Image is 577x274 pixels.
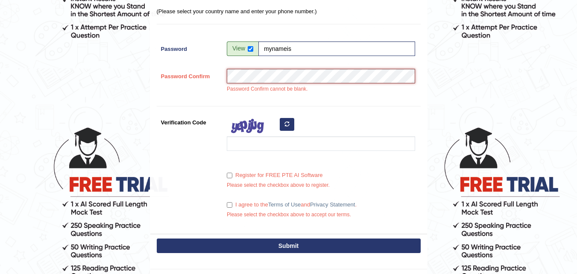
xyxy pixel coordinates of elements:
label: Password Confirm [157,69,223,80]
input: I agree to theTerms of UseandPrivacy Statement. [227,202,232,208]
button: Submit [157,239,421,253]
a: Terms of Use [268,201,301,208]
input: Show/Hide Password [248,46,253,52]
label: Verification Code [157,115,223,127]
label: Register for FREE PTE AI Software [227,171,322,180]
p: (Please select your country name and enter your phone number.) [157,7,421,15]
a: Privacy Statement [310,201,355,208]
input: Register for FREE PTE AI Software [227,173,232,178]
label: Password [157,41,223,53]
label: I agree to the and . [227,200,357,209]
